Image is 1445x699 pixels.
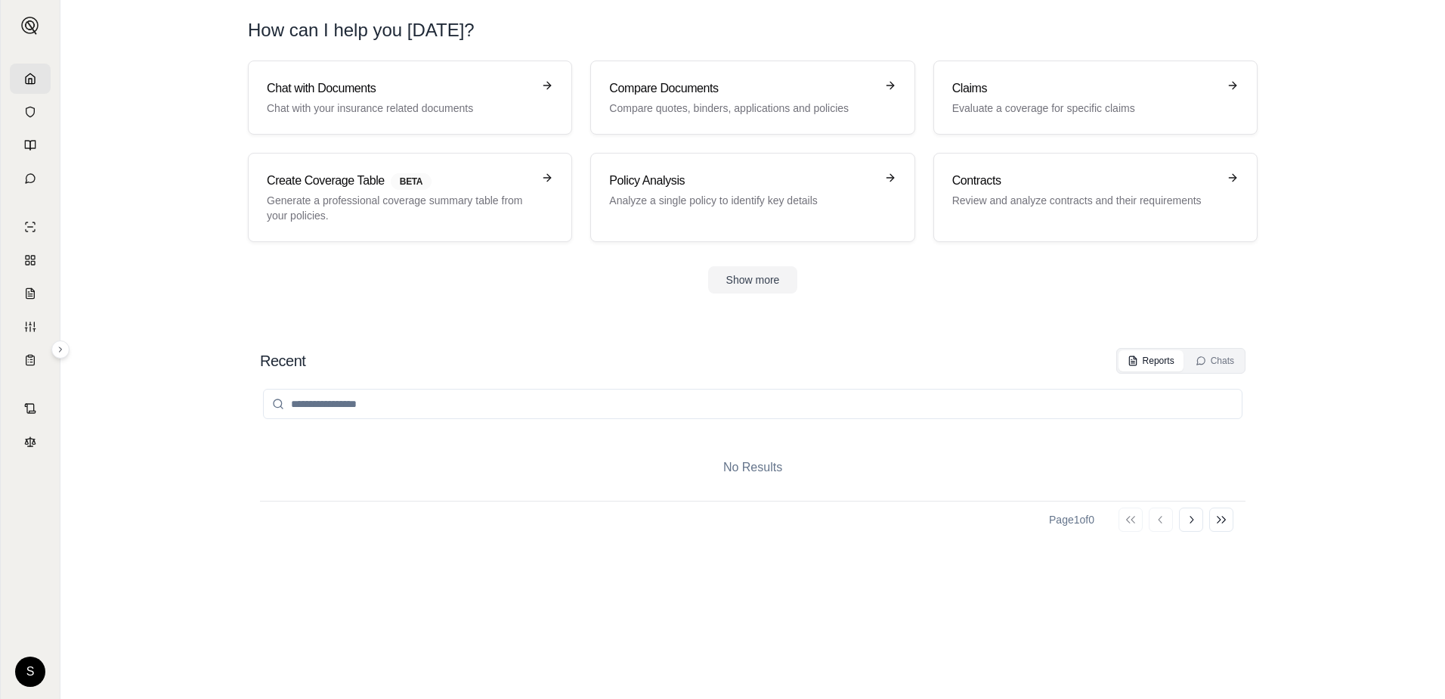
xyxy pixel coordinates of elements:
[1119,350,1184,371] button: Reports
[933,61,1258,135] a: ClaimsEvaluate a coverage for specific claims
[10,393,51,424] a: Contract Analysis
[10,345,51,375] a: Coverage Table
[708,266,798,294] button: Show more
[1128,355,1174,367] div: Reports
[260,350,305,371] h2: Recent
[590,61,914,135] a: Compare DocumentsCompare quotes, binders, applications and policies
[51,340,70,359] button: Expand sidebar
[267,101,532,116] p: Chat with your insurance related documents
[10,97,51,127] a: Documents Vault
[10,163,51,194] a: Chat
[609,79,874,98] h3: Compare Documents
[248,61,572,135] a: Chat with DocumentsChat with your insurance related documents
[10,427,51,457] a: Legal Search Engine
[391,173,432,190] span: BETA
[248,18,1258,42] h1: How can I help you [DATE]?
[10,312,51,342] a: Custom Report
[1187,350,1243,371] button: Chats
[15,11,45,41] button: Expand sidebar
[1196,355,1234,367] div: Chats
[10,245,51,275] a: Policy Comparisons
[952,172,1218,190] h3: Contracts
[609,101,874,116] p: Compare quotes, binders, applications and policies
[1049,512,1094,527] div: Page 1 of 0
[267,172,532,190] h3: Create Coverage Table
[267,193,532,223] p: Generate a professional coverage summary table from your policies.
[10,130,51,160] a: Prompt Library
[609,172,874,190] h3: Policy Analysis
[248,153,572,242] a: Create Coverage TableBETAGenerate a professional coverage summary table from your policies.
[10,212,51,242] a: Single Policy
[933,153,1258,242] a: ContractsReview and analyze contracts and their requirements
[952,101,1218,116] p: Evaluate a coverage for specific claims
[952,79,1218,98] h3: Claims
[267,79,532,98] h3: Chat with Documents
[21,17,39,35] img: Expand sidebar
[260,434,1245,501] div: No Results
[10,64,51,94] a: Home
[15,657,45,687] div: S
[952,193,1218,208] p: Review and analyze contracts and their requirements
[10,278,51,309] a: Claim Coverage
[590,153,914,242] a: Policy AnalysisAnalyze a single policy to identify key details
[609,193,874,208] p: Analyze a single policy to identify key details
